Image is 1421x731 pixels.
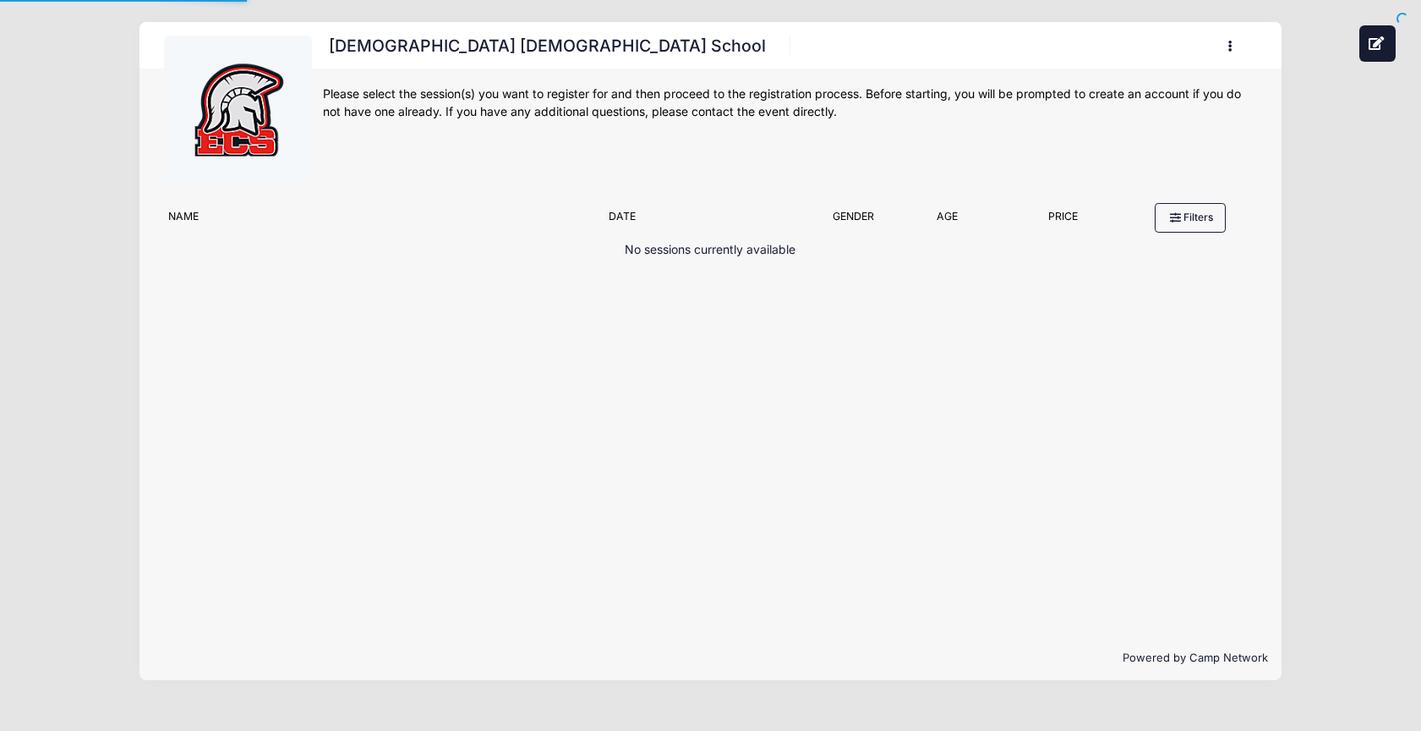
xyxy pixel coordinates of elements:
[175,47,302,173] img: logo
[625,241,795,259] p: No sessions currently available
[600,209,809,233] div: Date
[323,85,1256,121] div: Please select the session(s) you want to register for and then proceed to the registration proces...
[323,31,771,61] h1: [DEMOGRAPHIC_DATA] [DEMOGRAPHIC_DATA] School
[898,209,997,233] div: Age
[997,209,1129,233] div: Price
[161,209,601,233] div: Name
[810,209,898,233] div: Gender
[153,650,1267,667] p: Powered by Camp Network
[1155,203,1226,232] button: Filters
